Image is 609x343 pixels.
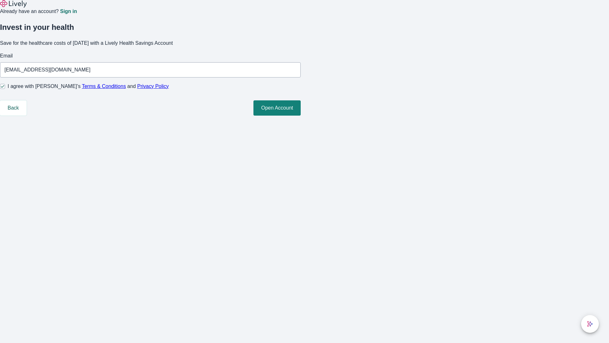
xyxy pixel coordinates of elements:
svg: Lively AI Assistant [587,321,593,327]
a: Terms & Conditions [82,84,126,89]
button: Open Account [253,100,301,116]
span: I agree with [PERSON_NAME]’s and [8,83,169,90]
a: Sign in [60,9,77,14]
a: Privacy Policy [137,84,169,89]
button: chat [581,315,599,333]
